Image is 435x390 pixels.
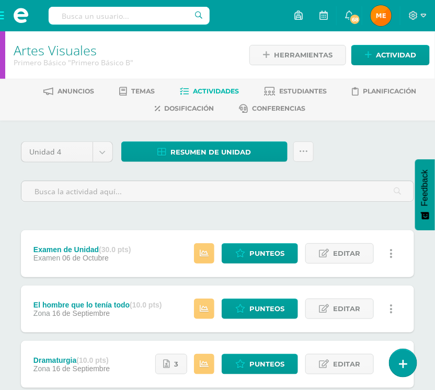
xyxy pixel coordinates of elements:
span: Resumen de unidad [171,143,251,162]
img: 700be974b67557735c3dfbb131833c31.png [371,5,392,26]
a: Actividad [351,45,430,65]
span: Dosificación [164,104,214,112]
span: Editar [333,299,360,318]
a: Anuncios [44,83,95,100]
div: Dramaturgia [33,356,110,364]
span: 3 [175,354,179,374]
span: Punteos [249,354,284,374]
a: Artes Visuales [14,41,97,59]
a: 3 [155,354,187,374]
span: 16 de Septiembre [52,364,110,373]
span: Anuncios [58,87,95,95]
span: 16 de Septiembre [52,309,110,317]
span: Zona [33,309,50,317]
strong: (30.0 pts) [99,245,131,254]
span: Punteos [249,244,284,263]
span: Actividad [376,45,416,65]
strong: (10.0 pts) [130,301,162,309]
a: Estudiantes [265,83,327,100]
strong: (10.0 pts) [76,356,108,364]
a: Resumen de unidad [121,141,288,162]
button: Feedback - Mostrar encuesta [415,159,435,230]
input: Busca la actividad aquí... [21,181,414,202]
span: Estudiantes [280,87,327,95]
span: Feedback [420,170,430,206]
div: Examen de Unidad [33,245,131,254]
span: Punteos [249,299,284,318]
span: Unidad 4 [29,142,85,162]
a: Herramientas [249,45,346,65]
a: Planificación [352,83,417,100]
span: Temas [132,87,155,95]
span: Herramientas [274,45,333,65]
a: Punteos [222,299,298,319]
span: Examen [33,254,60,262]
h1: Artes Visuales [14,43,236,57]
span: Conferencias [252,104,305,112]
a: Dosificación [155,100,214,117]
a: Conferencias [239,100,305,117]
a: Unidad 4 [21,142,112,162]
a: Temas [120,83,155,100]
input: Busca un usuario... [49,7,210,25]
a: Actividades [180,83,239,100]
a: Punteos [222,243,298,264]
div: Primero Básico 'Primero Básico B' [14,57,236,67]
span: Planificación [363,87,417,95]
span: Editar [333,244,360,263]
span: 68 [349,14,361,25]
div: El hombre que lo tenía todo [33,301,162,309]
span: Editar [333,354,360,374]
span: 06 de Octubre [62,254,109,262]
span: Actividades [193,87,239,95]
a: Punteos [222,354,298,374]
span: Zona [33,364,50,373]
